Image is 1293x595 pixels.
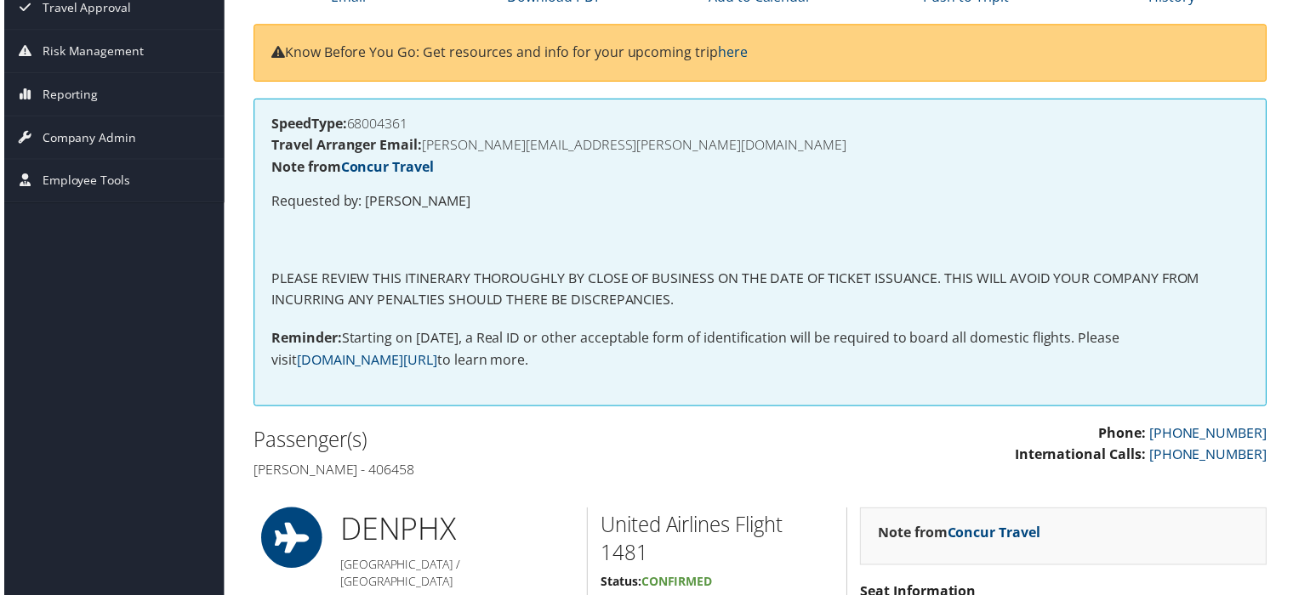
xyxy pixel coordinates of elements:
span: Employee Tools [38,161,127,203]
a: Concur Travel [948,526,1042,545]
a: Concur Travel [339,159,432,178]
h1: DEN PHX [338,511,573,553]
p: PLEASE REVIEW THIS ITINERARY THOROUGHLY BY CLOSE OF BUSINESS ON THE DATE OF TICKET ISSUANCE. THIS... [269,269,1252,313]
span: Reporting [38,74,94,116]
h4: [PERSON_NAME][EMAIL_ADDRESS][PERSON_NAME][DOMAIN_NAME] [269,139,1252,153]
h4: [PERSON_NAME] - 406458 [251,463,748,482]
span: Confirmed [641,577,712,593]
p: Starting on [DATE], a Real ID or other acceptable form of identification will be required to boar... [269,330,1252,373]
p: Requested by: [PERSON_NAME] [269,192,1252,214]
span: Risk Management [38,31,140,73]
strong: Note from [269,159,432,178]
strong: Travel Arranger Email: [269,137,420,156]
strong: SpeedType: [269,115,345,133]
a: [DOMAIN_NAME][URL] [294,353,436,371]
h5: [GEOGRAPHIC_DATA] / [GEOGRAPHIC_DATA] [338,560,573,593]
strong: Status: [600,577,641,593]
strong: Reminder: [269,331,339,349]
p: Know Before You Go: Get resources and info for your upcoming trip [269,42,1252,65]
h4: 68004361 [269,117,1252,131]
span: Company Admin [38,117,133,160]
h2: Passenger(s) [251,428,748,457]
h2: United Airlines Flight 1481 [600,513,834,570]
strong: Note from [879,526,1042,545]
a: [PHONE_NUMBER] [1152,448,1270,467]
a: here [718,43,748,62]
strong: International Calls: [1017,448,1148,467]
a: [PHONE_NUMBER] [1152,427,1270,445]
strong: Phone: [1101,427,1148,445]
